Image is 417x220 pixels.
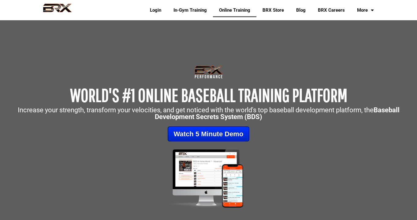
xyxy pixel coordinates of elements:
strong: Baseball Development Secrets System (BDS) [155,106,400,121]
a: More [351,3,380,17]
a: Online Training [213,3,256,17]
p: Increase your strength, transform your velocities, and get noticed with the world's top baseball ... [3,107,414,120]
a: Watch 5 Minute Demo [168,126,250,141]
a: In-Gym Training [167,3,213,17]
img: Mockup-2-large [160,148,257,209]
span: WORLD'S #1 ONLINE BASEBALL TRAINING PLATFORM [70,84,347,106]
a: Blog [290,3,312,17]
a: Login [144,3,167,17]
div: Navigation Menu [139,3,380,17]
img: BRX Performance [37,3,77,17]
a: BRX Store [256,3,290,17]
a: BRX Careers [312,3,351,17]
img: Transparent-Black-BRX-Logo-White-Performance [194,64,224,80]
